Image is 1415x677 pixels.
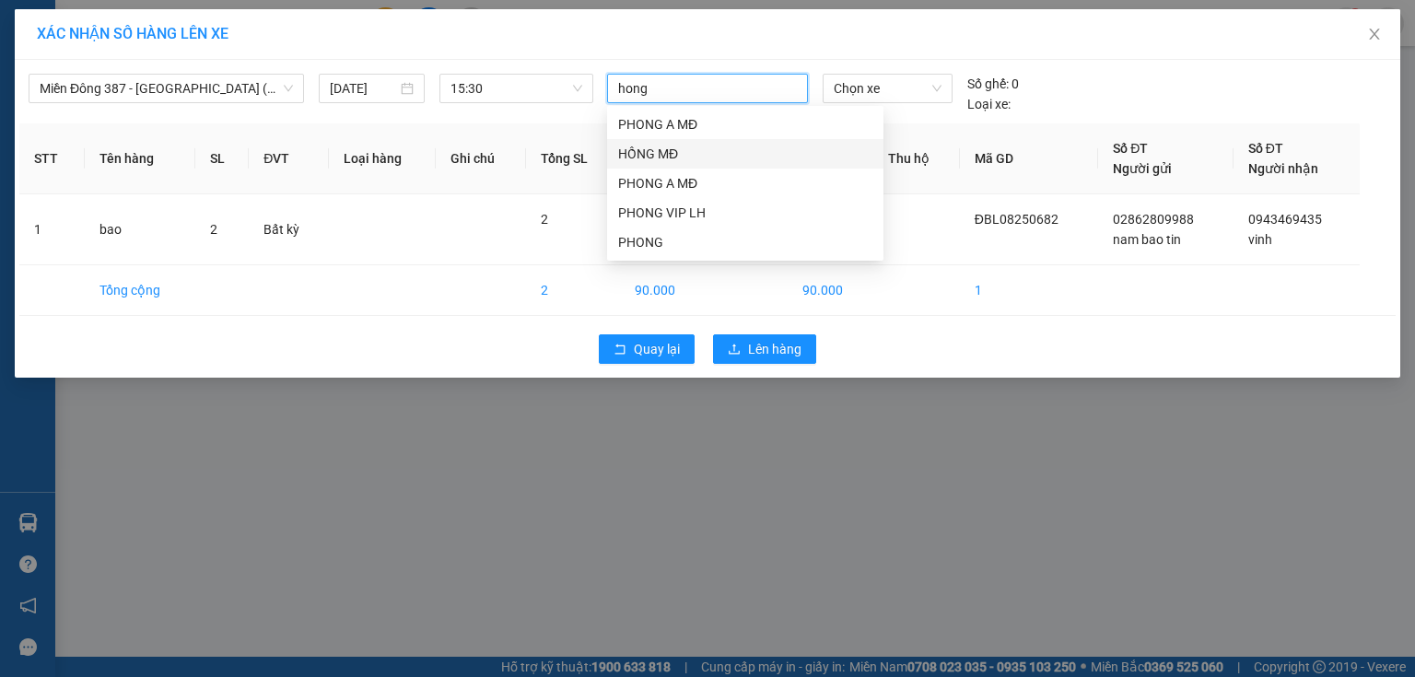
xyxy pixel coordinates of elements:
th: Mã GD [960,123,1099,194]
div: 0 [967,74,1019,94]
input: 12/08/2025 [330,78,397,99]
button: Close [1349,9,1400,61]
div: PHONG VIP LH [618,203,872,223]
td: 90.000 [620,265,731,316]
div: PHONG A MĐ [618,173,872,193]
td: 2 [526,265,619,316]
td: Bất kỳ [249,194,329,265]
button: uploadLên hàng [713,334,816,364]
span: Số ĐT [1248,141,1283,156]
span: rollback [614,343,626,357]
div: PHONG A MĐ [618,114,872,134]
span: Chọn xe [834,75,941,102]
span: upload [728,343,741,357]
th: ĐVT [249,123,329,194]
div: HỒNG MĐ [618,144,872,164]
td: 90.000 [788,265,873,316]
span: Miền Đông 387 - Bà Rịa (hàng hoá) [40,75,293,102]
span: vinh [1248,232,1272,247]
span: Số ghế: [967,74,1009,94]
span: 02862809988 [1113,212,1194,227]
th: SL [195,123,250,194]
button: rollbackQuay lại [599,334,695,364]
span: Lên hàng [748,339,801,359]
span: ĐBL08250682 [975,212,1058,227]
th: Tên hàng [85,123,195,194]
span: Người nhận [1248,161,1318,176]
td: 1 [960,265,1099,316]
span: Quay lại [634,339,680,359]
th: Ghi chú [436,123,526,194]
th: STT [19,123,85,194]
div: PHONG [618,232,872,252]
span: 15:30 [450,75,583,102]
td: Tổng cộng [85,265,195,316]
td: bao [85,194,195,265]
span: 2 [210,222,217,237]
div: PHONG VIP LH [607,198,883,228]
span: 2 [541,212,548,227]
th: Thu hộ [873,123,960,194]
th: Tổng SL [526,123,619,194]
span: Số ĐT [1113,141,1148,156]
span: XÁC NHẬN SỐ HÀNG LÊN XE [37,25,228,42]
th: Loại hàng [329,123,436,194]
td: 1 [19,194,85,265]
span: 0943469435 [1248,212,1322,227]
div: PHONG A MĐ [607,169,883,198]
span: Loại xe: [967,94,1011,114]
div: PHONG A MĐ [607,110,883,139]
span: nam bao tin [1113,232,1181,247]
div: HỒNG MĐ [607,139,883,169]
span: close [1367,27,1382,41]
div: PHONG [607,228,883,257]
span: Người gửi [1113,161,1172,176]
